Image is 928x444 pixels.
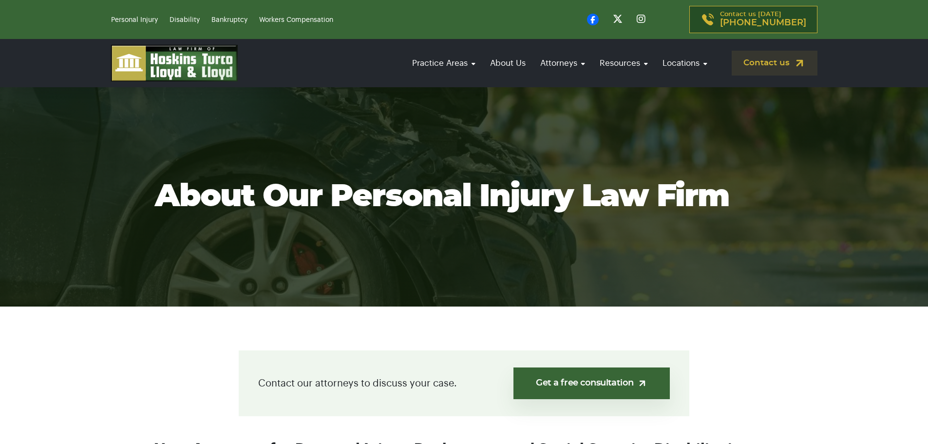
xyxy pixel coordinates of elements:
img: arrow-up-right-light.svg [637,378,647,388]
img: logo [111,45,238,81]
a: Practice Areas [407,49,480,77]
a: Resources [595,49,653,77]
a: Personal Injury [111,17,158,23]
a: Locations [658,49,712,77]
a: Get a free consultation [513,367,670,399]
a: Contact us [DATE][PHONE_NUMBER] [689,6,817,33]
a: Contact us [732,51,817,76]
a: Bankruptcy [211,17,247,23]
div: Contact our attorneys to discuss your case. [239,350,689,416]
a: Workers Compensation [259,17,333,23]
a: Attorneys [535,49,590,77]
a: Disability [170,17,200,23]
span: [PHONE_NUMBER] [720,18,806,28]
a: About Us [485,49,530,77]
p: Contact us [DATE] [720,11,806,28]
h1: About Our Personal Injury Law Firm [155,180,774,214]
